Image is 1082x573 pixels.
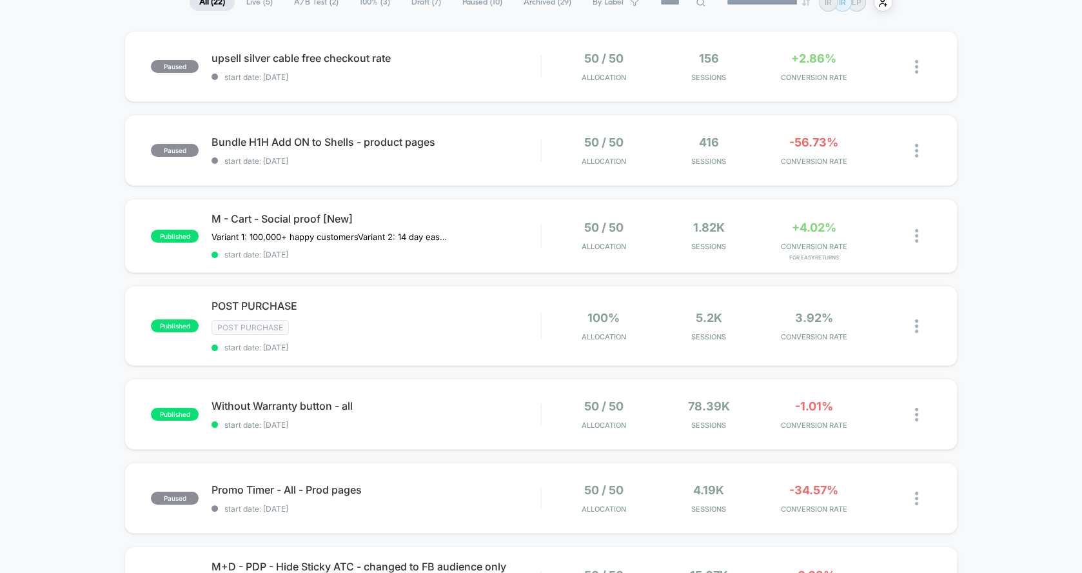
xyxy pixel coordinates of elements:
span: Allocation [582,421,626,430]
span: CONVERSION RATE [765,332,863,341]
span: M - Cart - Social proof [New] [211,212,540,225]
span: Without Warranty button - all [211,399,540,412]
span: CONVERSION RATE [765,505,863,514]
span: 78.39k [688,399,730,413]
span: 4.19k [693,483,724,497]
span: -34.57% [789,483,838,497]
span: published [151,319,199,332]
span: CONVERSION RATE [765,157,863,166]
span: 156 [699,52,719,65]
span: Sessions [660,505,758,514]
span: paused [151,144,199,157]
span: CONVERSION RATE [765,73,863,82]
span: paused [151,60,199,73]
span: Sessions [660,157,758,166]
span: Allocation [582,73,626,82]
span: 50 / 50 [584,221,624,234]
span: 1.82k [693,221,725,234]
span: upsell silver cable free checkout rate [211,52,540,65]
img: close [915,408,918,421]
span: POST PURCHASE [211,299,540,312]
span: 3.92% [795,311,833,325]
span: Sessions [660,421,758,430]
span: Promo Timer - All - Prod pages [211,483,540,496]
span: -56.73% [789,136,838,149]
span: published [151,230,199,243]
img: close [915,144,918,157]
span: paused [151,492,199,505]
span: +2.86% [791,52,836,65]
span: Allocation [582,157,626,166]
span: 5.2k [696,311,722,325]
span: 50 / 50 [584,52,624,65]
span: 416 [699,136,719,149]
span: M+D - PDP - Hide Sticky ATC - changed to FB audience only [211,560,540,573]
span: -1.01% [795,399,833,413]
span: Sessions [660,242,758,251]
span: Bundle H1H Add ON to Shells - product pages [211,136,540,148]
span: Variant 1: 100,000+ happy customersVariant 2: 14 day easy returns (paused) [211,232,451,242]
img: close [915,60,918,74]
span: start date: [DATE] [211,156,540,166]
span: Allocation [582,505,626,514]
span: Sessions [660,73,758,82]
img: close [915,319,918,333]
span: published [151,408,199,421]
span: Post Purchase [211,320,289,335]
span: 50 / 50 [584,483,624,497]
span: start date: [DATE] [211,250,540,259]
span: Allocation [582,242,626,251]
span: CONVERSION RATE [765,421,863,430]
span: start date: [DATE] [211,504,540,514]
img: close [915,229,918,243]
span: Sessions [660,332,758,341]
span: CONVERSION RATE [765,242,863,251]
span: start date: [DATE] [211,420,540,430]
span: 100% [587,311,620,325]
span: Allocation [582,332,626,341]
span: start date: [DATE] [211,343,540,352]
span: 50 / 50 [584,136,624,149]
img: close [915,492,918,505]
span: 50 / 50 [584,399,624,413]
span: +4.02% [792,221,836,234]
span: for EasyReturns [765,254,863,261]
span: start date: [DATE] [211,72,540,82]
